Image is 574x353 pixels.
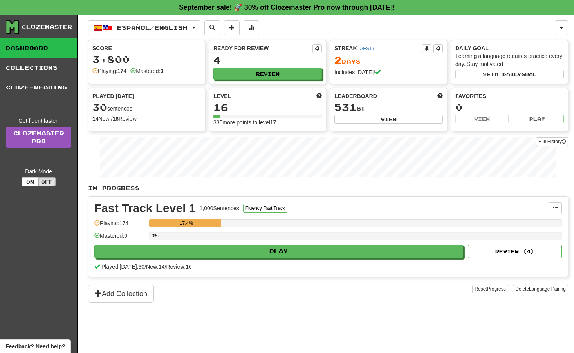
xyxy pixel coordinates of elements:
div: Playing: [92,67,126,75]
span: Level [213,92,231,100]
span: 2 [334,55,342,66]
span: Language Pairing [529,286,566,292]
span: Progress [487,286,506,292]
span: Leaderboard [334,92,377,100]
div: 1,000 Sentences [200,204,239,212]
strong: 16 [112,116,119,122]
div: sentences [92,102,201,113]
span: Played [DATE] [92,92,134,100]
button: Off [38,177,56,186]
button: More stats [244,20,259,35]
span: Played [DATE]: 30 [101,264,144,270]
div: st [334,102,443,113]
div: Score [92,44,201,52]
strong: 0 [160,68,163,74]
button: Add Collection [88,285,154,303]
button: Fluency Fast Track [243,204,287,213]
div: Dark Mode [6,167,71,175]
strong: 174 [117,68,126,74]
div: Ready for Review [213,44,312,52]
a: (AEST) [358,46,374,51]
span: 531 [334,102,357,113]
div: Playing: 174 [94,219,145,232]
span: / [144,264,146,270]
span: Review: 16 [166,264,191,270]
div: Includes [DATE]! [334,68,443,76]
div: Favorites [455,92,564,100]
p: In Progress [88,184,568,192]
span: a daily [495,71,521,77]
div: Daily Goal [455,44,564,52]
div: 0 [455,102,564,112]
a: ClozemasterPro [6,127,71,148]
button: Add sentence to collection [224,20,240,35]
button: Full History [536,137,568,146]
button: Play [511,115,564,123]
div: Streak [334,44,422,52]
button: Play [94,245,463,258]
strong: September sale! 🚀 30% off Clozemaster Pro now through [DATE]! [179,4,395,11]
div: Get fluent faster. [6,117,71,125]
button: Español/English [88,20,200,35]
div: Clozemaster [22,23,72,31]
span: New: 14 [146,264,164,270]
button: Review [213,68,322,80]
div: New / Review [92,115,201,123]
button: On [22,177,39,186]
span: Score more points to level up [316,92,322,100]
button: ResetProgress [472,285,508,293]
div: Learning a language requires practice every day. Stay motivated! [455,52,564,68]
div: Mastered: [130,67,163,75]
button: DeleteLanguage Pairing [513,285,568,293]
div: 17.4% [152,219,221,227]
button: View [334,115,443,124]
span: / [165,264,166,270]
button: Search sentences [204,20,220,35]
span: This week in points, UTC [437,92,443,100]
span: Español / English [117,24,188,31]
span: 30 [92,102,107,113]
span: Open feedback widget [5,342,65,350]
div: 16 [213,102,322,112]
div: 3,800 [92,55,201,64]
div: Mastered: 0 [94,232,145,245]
strong: 14 [92,116,99,122]
button: View [455,115,509,123]
div: Day s [334,55,443,66]
div: 4 [213,55,322,65]
button: Seta dailygoal [455,70,564,78]
div: Fast Track Level 1 [94,202,196,214]
div: 335 more points to level 17 [213,118,322,126]
button: Review (4) [468,245,562,258]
